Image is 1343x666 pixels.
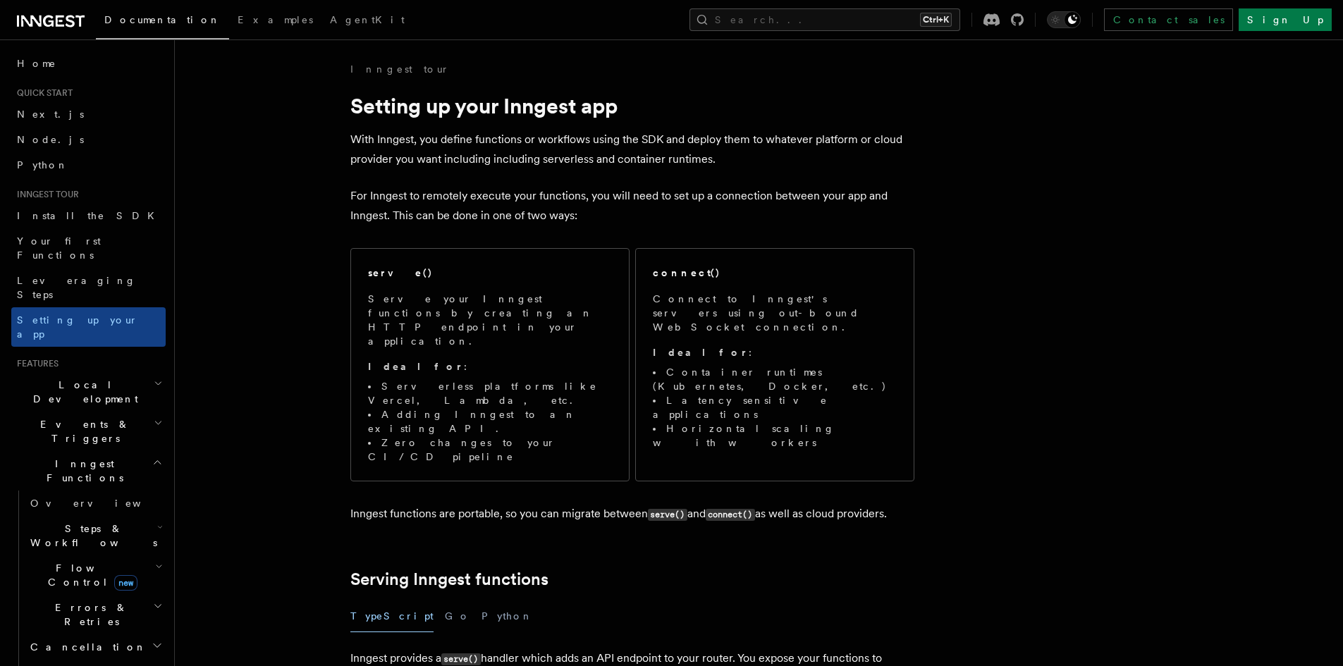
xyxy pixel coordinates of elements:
[321,4,413,38] a: AgentKit
[25,561,155,589] span: Flow Control
[350,186,914,226] p: For Inngest to remotely execute your functions, you will need to set up a connection between your...
[25,491,166,516] a: Overview
[17,159,68,171] span: Python
[368,292,612,348] p: Serve your Inngest functions by creating an HTTP endpoint in your application.
[11,451,166,491] button: Inngest Functions
[114,575,137,591] span: new
[653,365,897,393] li: Container runtimes (Kubernetes, Docker, etc.)
[96,4,229,39] a: Documentation
[104,14,221,25] span: Documentation
[229,4,321,38] a: Examples
[350,248,630,481] a: serve()Serve your Inngest functions by creating an HTTP endpoint in your application.Ideal for:Se...
[11,358,59,369] span: Features
[25,600,153,629] span: Errors & Retries
[25,522,157,550] span: Steps & Workflows
[11,203,166,228] a: Install the SDK
[11,412,166,451] button: Events & Triggers
[441,653,481,665] code: serve()
[17,56,56,70] span: Home
[330,14,405,25] span: AgentKit
[11,101,166,127] a: Next.js
[653,347,749,358] strong: Ideal for
[350,93,914,118] h1: Setting up your Inngest app
[11,127,166,152] a: Node.js
[17,210,163,221] span: Install the SDK
[445,600,470,632] button: Go
[653,421,897,450] li: Horizontal scaling with workers
[635,248,914,481] a: connect()Connect to Inngest's servers using out-bound WebSocket connection.Ideal for:Container ru...
[653,266,720,280] h2: connect()
[350,504,914,524] p: Inngest functions are portable, so you can migrate between and as well as cloud providers.
[17,314,138,340] span: Setting up your app
[11,268,166,307] a: Leveraging Steps
[368,361,464,372] strong: Ideal for
[653,292,897,334] p: Connect to Inngest's servers using out-bound WebSocket connection.
[238,14,313,25] span: Examples
[350,62,449,76] a: Inngest tour
[368,407,612,436] li: Adding Inngest to an existing API.
[706,509,755,521] code: connect()
[25,516,166,555] button: Steps & Workflows
[25,634,166,660] button: Cancellation
[11,189,79,200] span: Inngest tour
[1239,8,1332,31] a: Sign Up
[25,640,147,654] span: Cancellation
[920,13,952,27] kbd: Ctrl+K
[11,417,154,445] span: Events & Triggers
[368,379,612,407] li: Serverless platforms like Vercel, Lambda, etc.
[17,275,136,300] span: Leveraging Steps
[11,372,166,412] button: Local Development
[1104,8,1233,31] a: Contact sales
[11,51,166,76] a: Home
[11,457,152,485] span: Inngest Functions
[648,509,687,521] code: serve()
[689,8,960,31] button: Search...Ctrl+K
[653,345,897,359] p: :
[350,569,548,589] a: Serving Inngest functions
[653,393,897,421] li: Latency sensitive applications
[11,87,73,99] span: Quick start
[25,595,166,634] button: Errors & Retries
[17,235,101,261] span: Your first Functions
[368,266,433,280] h2: serve()
[11,378,154,406] span: Local Development
[368,436,612,464] li: Zero changes to your CI/CD pipeline
[368,359,612,374] p: :
[350,600,434,632] button: TypeScript
[17,134,84,145] span: Node.js
[1047,11,1081,28] button: Toggle dark mode
[17,109,84,120] span: Next.js
[11,307,166,347] a: Setting up your app
[30,498,176,509] span: Overview
[25,555,166,595] button: Flow Controlnew
[11,152,166,178] a: Python
[11,228,166,268] a: Your first Functions
[482,600,533,632] button: Python
[350,130,914,169] p: With Inngest, you define functions or workflows using the SDK and deploy them to whatever platfor...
